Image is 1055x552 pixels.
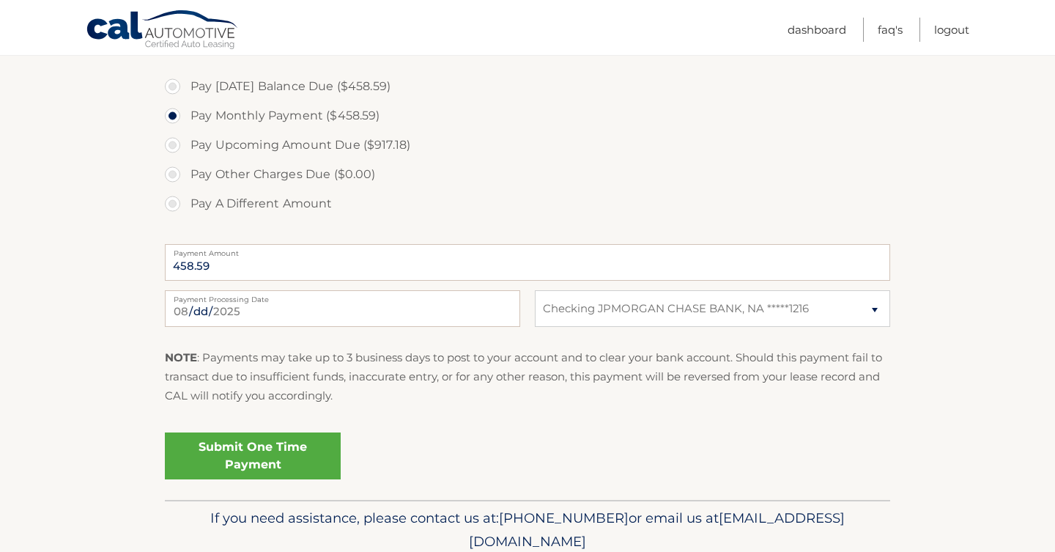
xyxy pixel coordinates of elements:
[165,244,890,281] input: Payment Amount
[165,433,341,479] a: Submit One Time Payment
[165,290,520,327] input: Payment Date
[165,130,890,160] label: Pay Upcoming Amount Due ($917.18)
[878,18,903,42] a: FAQ's
[469,509,845,550] span: [EMAIL_ADDRESS][DOMAIN_NAME]
[934,18,969,42] a: Logout
[165,348,890,406] p: : Payments may take up to 3 business days to post to your account and to clear your bank account....
[86,10,240,52] a: Cal Automotive
[165,101,890,130] label: Pay Monthly Payment ($458.59)
[788,18,846,42] a: Dashboard
[165,189,890,218] label: Pay A Different Amount
[165,160,890,189] label: Pay Other Charges Due ($0.00)
[165,290,520,302] label: Payment Processing Date
[165,244,890,256] label: Payment Amount
[165,72,890,101] label: Pay [DATE] Balance Due ($458.59)
[499,509,629,526] span: [PHONE_NUMBER]
[165,350,197,364] strong: NOTE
